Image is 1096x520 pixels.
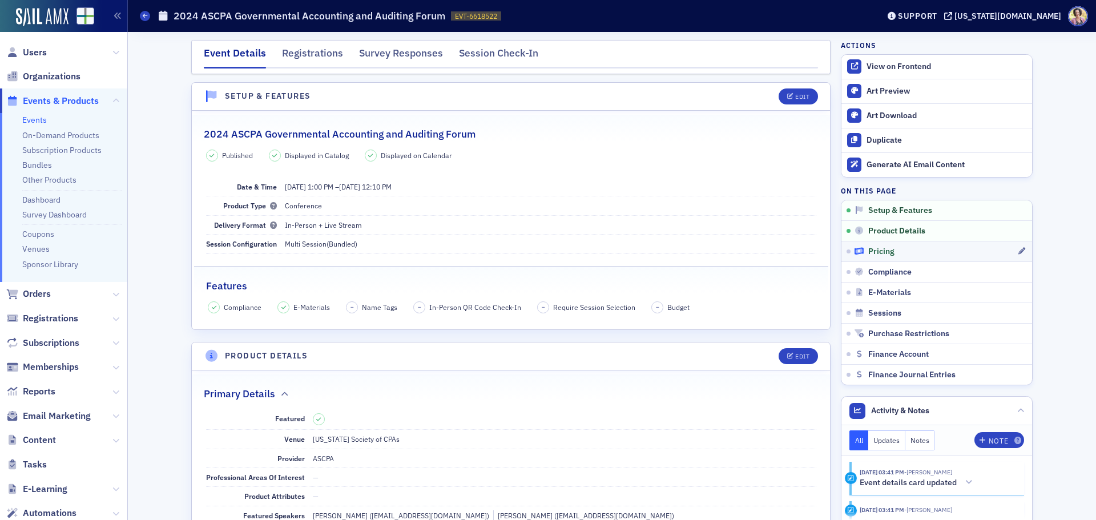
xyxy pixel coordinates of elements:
h2: 2024 ASCPA Governmental Accounting and Auditing Forum [204,127,476,142]
span: [US_STATE] Society of CPAs [313,434,400,444]
span: In-Person QR Code Check-In [429,302,521,312]
div: Edit [795,353,809,360]
button: Edit [779,88,818,104]
a: Content [6,434,56,446]
span: Purchase Restrictions [868,329,949,339]
a: Subscription Products [22,145,102,155]
span: Tasks [23,458,47,471]
div: Session Check-In [459,46,538,67]
a: Art Preview [841,79,1032,103]
div: Generate AI Email Content [867,160,1026,170]
span: – [656,303,659,311]
a: View on Frontend [841,55,1032,79]
span: Require Session Selection [553,302,635,312]
a: Bundles [22,160,52,170]
span: E-Learning [23,483,67,495]
a: Email Marketing [6,410,91,422]
span: Sessions [868,308,901,319]
button: Updates [868,430,905,450]
span: Finance Journal Entries [868,370,956,380]
div: Art Download [867,111,1026,121]
span: Pricing [868,247,894,257]
a: Organizations [6,70,80,83]
span: [DATE] [339,182,360,191]
span: – [418,303,421,311]
button: Note [974,432,1024,448]
a: Users [6,46,47,59]
button: Generate AI Email Content [841,152,1032,177]
div: View on Frontend [867,62,1026,72]
a: Events & Products [6,95,99,107]
div: Note [989,438,1008,444]
div: Support [898,11,937,21]
a: View Homepage [68,7,94,27]
time: 12/11/2024 03:41 PM [860,506,904,514]
dd: (Bundled) [285,235,816,253]
span: Activity & Notes [871,405,929,417]
a: Other Products [22,175,76,185]
span: Name Tags [362,302,397,312]
span: Featured [275,414,305,423]
span: Finance Account [868,349,929,360]
h5: Event details card updated [860,478,957,488]
span: E-Materials [868,288,911,298]
div: Registrations [282,46,343,67]
div: Update [845,505,857,517]
button: Notes [905,430,935,450]
a: Sponsor Library [22,259,78,269]
span: Content [23,434,56,446]
span: Delivery Format [214,220,277,229]
button: Edit [779,348,818,364]
span: Product Attributes [244,491,305,501]
span: Events & Products [23,95,99,107]
span: Subscriptions [23,337,79,349]
h4: On this page [841,186,1033,196]
span: In-Person + Live Stream [285,220,362,229]
div: Activity [845,472,857,484]
span: EVT-6618522 [455,11,497,21]
a: Events [22,115,47,125]
span: Setup & Features [868,205,932,216]
time: 12:10 PM [362,182,392,191]
span: Registrations [23,312,78,325]
span: Product Type [223,201,277,210]
span: — [313,473,319,482]
span: Orders [23,288,51,300]
span: Kristi Gates [904,506,952,514]
a: Survey Dashboard [22,209,87,220]
a: Registrations [6,312,78,325]
span: Displayed on Calendar [381,150,452,160]
img: SailAMX [76,7,94,25]
a: Dashboard [22,195,61,205]
a: Reports [6,385,55,398]
a: Venues [22,244,50,254]
a: E-Learning [6,483,67,495]
span: Profile [1068,6,1088,26]
button: [US_STATE][DOMAIN_NAME] [944,12,1065,20]
a: Tasks [6,458,47,471]
span: — [313,491,319,501]
a: Subscriptions [6,337,79,349]
a: Orders [6,288,51,300]
span: Multi Session [285,239,327,248]
span: Automations [23,507,76,519]
h1: 2024 ASCPA Governmental Accounting and Auditing Forum [174,9,445,23]
span: Conference [285,201,322,210]
span: [DATE] [285,182,306,191]
span: – [350,303,354,311]
span: Displayed in Catalog [285,150,349,160]
h4: Actions [841,40,876,50]
a: Coupons [22,229,54,239]
span: Published [222,150,253,160]
span: Organizations [23,70,80,83]
div: Art Preview [867,86,1026,96]
span: – [542,303,545,311]
a: Memberships [6,361,79,373]
span: Compliance [868,267,912,277]
a: Art Download [841,103,1032,128]
span: Compliance [224,302,261,312]
span: Memberships [23,361,79,373]
span: Venue [284,434,305,444]
h4: Product Details [225,350,308,362]
span: Kristi Gates [904,468,952,476]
